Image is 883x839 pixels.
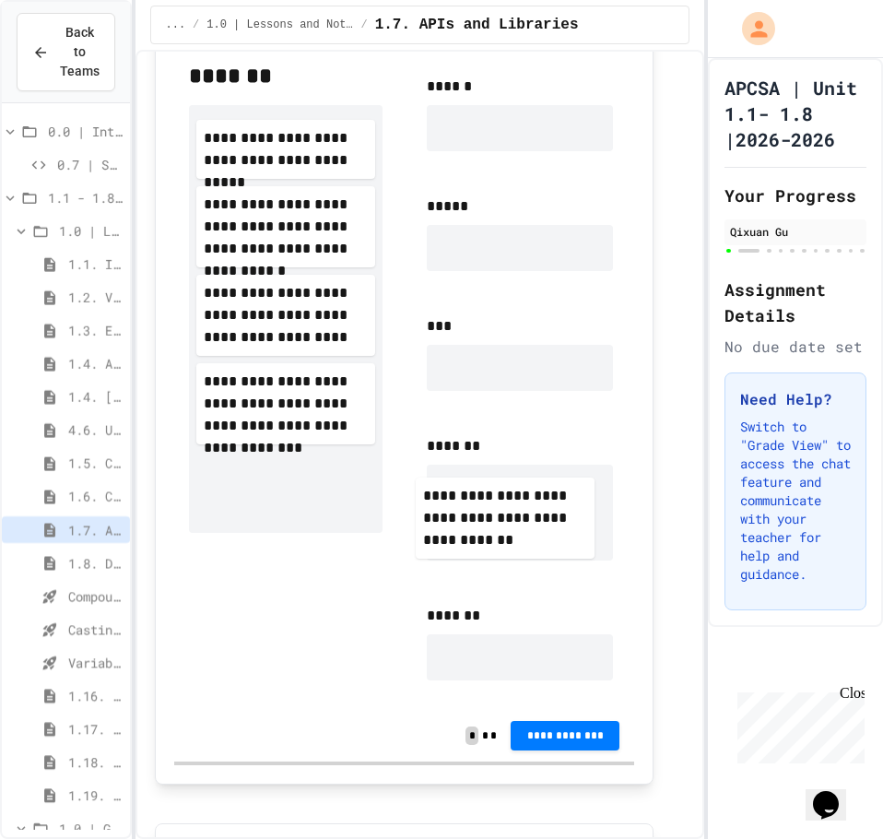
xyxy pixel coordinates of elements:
[59,221,123,241] span: 1.0 | Lessons and Notes
[68,387,123,407] span: 1.4. [PERSON_NAME] and User Input
[68,719,123,739] span: 1.17. Mixed Up Code Practice 1.1-1.6
[68,254,123,274] span: 1.1. Introduction to Algorithms, Programming, and Compilers
[68,288,123,307] span: 1.2. Variables and Data Types
[68,786,123,805] span: 1.19. Multiple Choice Exercises for Unit 1a (1.1-1.6)
[360,18,367,32] span: /
[740,418,851,584] p: Switch to "Grade View" to access the chat feature and communicate with your teacher for help and ...
[68,454,123,473] span: 1.5. Casting and Ranges of Values
[68,752,123,772] span: 1.18. Coding Practice 1a (1.1-1.6)
[7,7,127,117] div: Chat with us now!Close
[17,13,115,91] button: Back to Teams
[730,223,861,240] div: Qixuan Gu
[375,14,579,36] span: 1.7. APIs and Libraries
[48,188,123,207] span: 1.1 - 1.8 | Introduction to Java
[68,686,123,705] span: 1.16. Unit Summary 1a (1.1-1.6)
[806,765,865,821] iframe: chat widget
[723,7,780,50] div: My Account
[730,685,865,763] iframe: chat widget
[68,520,123,539] span: 1.7. APIs and Libraries
[59,819,123,838] span: 1.0 | Graded Labs
[68,420,123,440] span: 4.6. Using Text Files
[724,277,866,328] h2: Assignment Details
[68,553,123,573] span: 1.8. Documentation with Comments and Preconditions
[68,586,123,606] span: Compound assignment operators - Quiz
[724,183,866,208] h2: Your Progress
[60,23,100,81] span: Back to Teams
[166,18,186,32] span: ...
[206,18,353,32] span: 1.0 | Lessons and Notes
[48,122,123,141] span: 0.0 | Introduction to APCSA
[57,155,123,174] span: 0.7 | Sample JuiceMind Assignment - [GEOGRAPHIC_DATA]
[68,321,123,340] span: 1.3. Expressions and Output [New]
[68,354,123,373] span: 1.4. Assignment and Input
[724,75,866,152] h1: APCSA | Unit 1.1- 1.8 |2026-2026
[740,388,851,410] h3: Need Help?
[724,336,866,358] div: No due date set
[68,653,123,672] span: Variables and Data Types - Quiz
[68,487,123,506] span: 1.6. Compound Assignment Operators
[193,18,199,32] span: /
[68,620,123,639] span: Casting and Ranges of variables - Quiz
